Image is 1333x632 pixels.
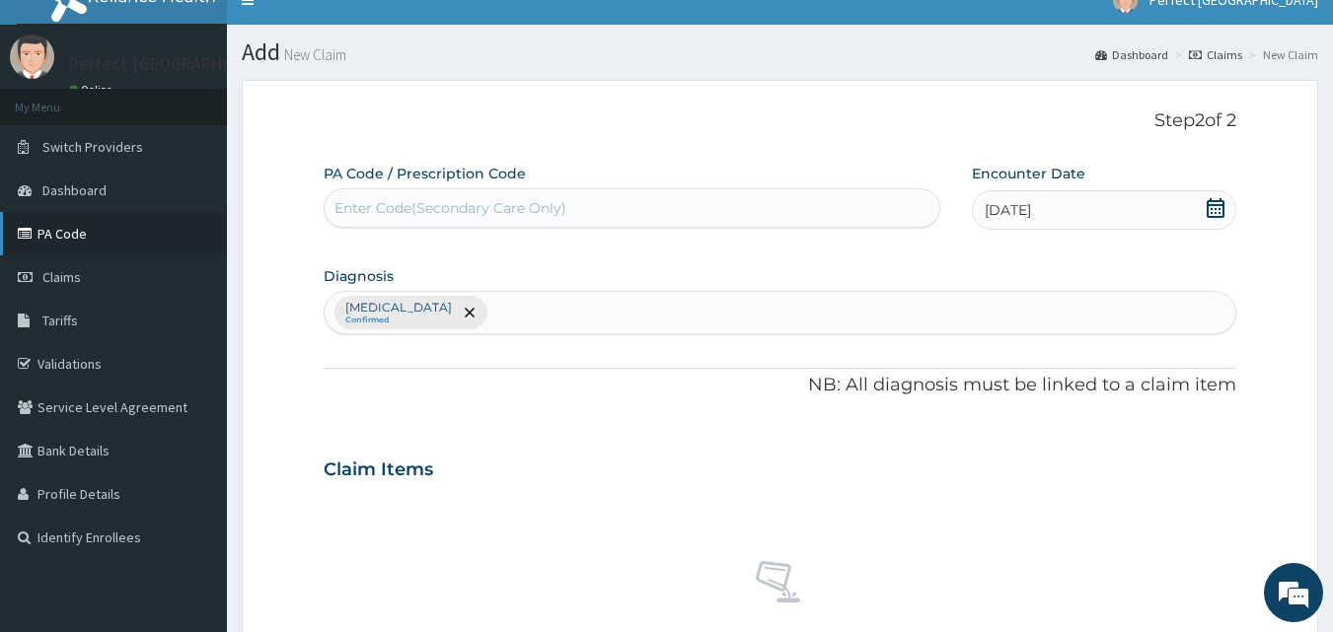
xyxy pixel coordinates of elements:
label: Diagnosis [324,266,394,286]
p: [MEDICAL_DATA] [345,300,452,316]
span: Switch Providers [42,138,143,156]
span: Tariffs [42,312,78,329]
p: Step 2 of 2 [324,110,1237,132]
small: Confirmed [345,316,452,325]
img: d_794563401_company_1708531726252_794563401 [37,99,80,148]
span: We're online! [114,190,272,389]
p: NB: All diagnosis must be linked to a claim item [324,373,1237,398]
li: New Claim [1244,46,1318,63]
a: Online [69,83,116,97]
div: Enter Code(Secondary Care Only) [334,198,566,218]
h3: Claim Items [324,459,433,481]
small: New Claim [280,47,346,62]
p: Perfect [GEOGRAPHIC_DATA] [69,55,295,73]
a: Dashboard [1095,46,1168,63]
div: Chat with us now [103,110,332,136]
h1: Add [242,39,1318,65]
img: User Image [10,35,54,79]
span: Dashboard [42,181,107,199]
div: Minimize live chat window [324,10,371,57]
span: [DATE] [985,200,1031,220]
span: Claims [42,268,81,286]
label: PA Code / Prescription Code [324,164,526,183]
label: Encounter Date [972,164,1085,183]
textarea: Type your message and hit 'Enter' [10,422,376,491]
span: remove selection option [461,304,479,321]
a: Claims [1189,46,1242,63]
